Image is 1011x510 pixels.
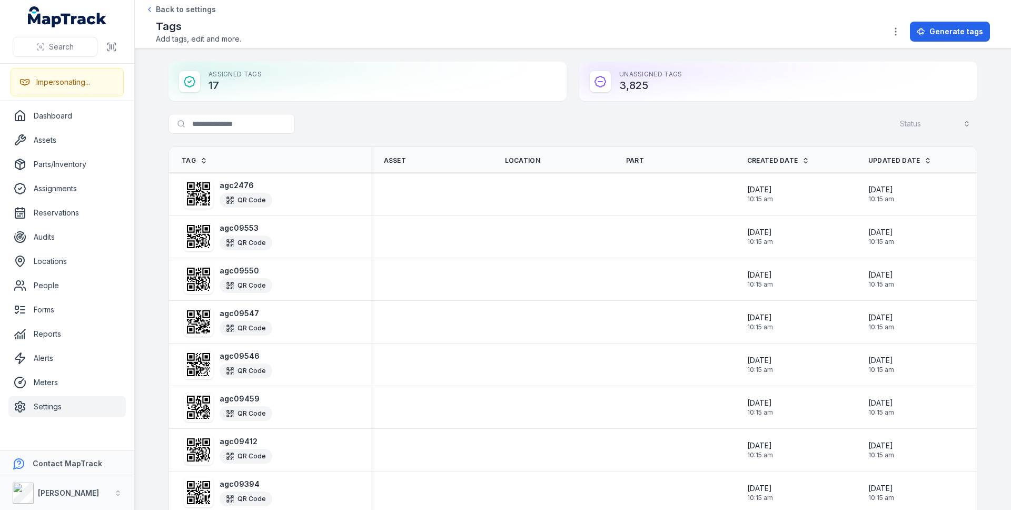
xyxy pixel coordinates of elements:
a: People [8,275,126,296]
div: QR Code [220,321,272,336]
strong: agc09394 [220,479,272,489]
time: 08/10/2025, 10:15:56 am [868,184,894,203]
span: [DATE] [747,355,773,366]
span: [DATE] [868,184,894,195]
div: QR Code [220,193,272,208]
span: 10:15 am [868,366,894,374]
span: [DATE] [747,227,773,238]
a: Settings [8,396,126,417]
span: 10:15 am [747,408,773,417]
div: QR Code [220,449,272,464]
time: 08/10/2025, 10:15:51 am [868,270,894,289]
span: Location [505,156,540,165]
time: 08/10/2025, 10:15:51 am [747,227,773,246]
time: 08/10/2025, 10:15:56 am [747,398,773,417]
span: 10:15 am [747,238,773,246]
span: [DATE] [868,440,894,451]
span: Back to settings [156,4,216,15]
a: Meters [8,372,126,393]
span: 10:15 am [747,323,773,331]
time: 08/10/2025, 10:15:51 am [747,270,773,289]
a: Updated Date [868,156,932,165]
div: QR Code [220,364,272,378]
span: [DATE] [868,355,894,366]
button: Generate tags [910,22,990,42]
span: [DATE] [747,398,773,408]
button: Search [13,37,97,57]
span: Created Date [747,156,798,165]
span: [DATE] [868,270,894,280]
span: [DATE] [747,184,773,195]
span: [DATE] [868,398,894,408]
a: Dashboard [8,105,126,126]
span: 10:15 am [747,195,773,203]
div: QR Code [220,236,272,250]
div: Impersonating... [36,77,90,87]
span: 10:15 am [747,280,773,289]
a: Created Date [747,156,810,165]
span: Add tags, edit and more. [156,34,241,44]
span: Search [49,42,74,52]
span: 10:15 am [868,451,894,459]
a: Assignments [8,178,126,199]
strong: agc09546 [220,351,272,361]
time: 08/10/2025, 10:15:56 am [747,483,773,502]
strong: agc09553 [220,223,272,233]
a: Locations [8,251,126,272]
time: 08/10/2025, 10:15:56 am [868,440,894,459]
div: QR Code [220,278,272,293]
time: 08/10/2025, 10:15:53 am [868,355,894,374]
span: [DATE] [868,483,894,494]
a: Back to settings [145,4,216,15]
span: [DATE] [868,227,894,238]
span: Tag [182,156,196,165]
strong: agc09550 [220,266,272,276]
span: 10:15 am [868,238,894,246]
strong: agc09459 [220,394,272,404]
span: 10:15 am [868,494,894,502]
a: Reservations [8,202,126,223]
span: 10:15 am [868,323,894,331]
h2: Tags [156,19,241,34]
strong: agc09412 [220,436,272,447]
div: QR Code [220,492,272,506]
span: [DATE] [868,312,894,323]
span: [DATE] [747,270,773,280]
span: 10:15 am [747,451,773,459]
span: Generate tags [929,26,983,37]
span: Asset [384,156,407,165]
a: Parts/Inventory [8,154,126,175]
time: 08/10/2025, 10:15:53 am [868,312,894,331]
a: Alerts [8,348,126,369]
a: Reports [8,323,126,345]
span: 10:15 am [868,195,894,203]
a: Forms [8,299,126,320]
span: 10:15 am [747,494,773,502]
time: 08/10/2025, 10:15:53 am [747,312,773,331]
strong: [PERSON_NAME] [38,488,99,497]
a: Tag [182,156,207,165]
span: [DATE] [747,483,773,494]
span: Part [626,156,644,165]
div: QR Code [220,406,272,421]
strong: Contact MapTrack [33,459,102,468]
a: MapTrack [28,6,107,27]
span: 10:15 am [747,366,773,374]
span: [DATE] [747,312,773,323]
strong: agc2476 [220,180,272,191]
time: 08/10/2025, 10:15:56 am [868,398,894,417]
span: Updated Date [868,156,920,165]
span: 10:15 am [868,280,894,289]
time: 08/10/2025, 10:15:53 am [747,355,773,374]
strong: agc09547 [220,308,272,319]
span: 10:15 am [868,408,894,417]
time: 08/10/2025, 10:15:56 am [868,483,894,502]
a: Assets [8,130,126,151]
span: [DATE] [747,440,773,451]
time: 08/10/2025, 10:15:56 am [747,184,773,203]
button: Status [893,114,977,134]
time: 08/10/2025, 10:15:51 am [868,227,894,246]
a: Audits [8,227,126,248]
time: 08/10/2025, 10:15:56 am [747,440,773,459]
